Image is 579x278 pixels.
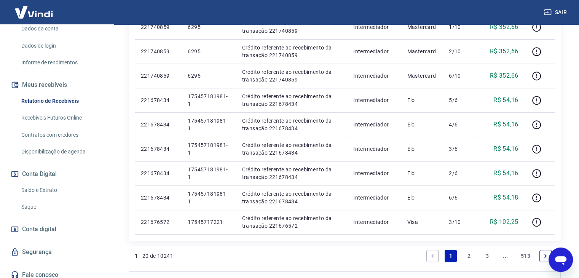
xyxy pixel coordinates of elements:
p: Elo [407,194,437,201]
p: Intermediador [353,121,395,128]
a: Jump forward [499,250,512,262]
p: 221740859 [141,72,175,80]
p: Crédito referente ao recebimento da transação 221740859 [242,68,341,83]
p: Elo [407,121,437,128]
img: Vindi [9,0,59,24]
p: 6/10 [449,72,471,80]
a: Page 3 [481,250,493,262]
p: R$ 54,16 [493,96,518,105]
p: 175457181981-1 [188,166,230,181]
p: Mastercard [407,23,437,31]
a: Disponibilização de agenda [18,144,105,160]
p: 221740859 [141,48,175,55]
a: Saldo e Extrato [18,182,105,198]
p: 175457181981-1 [188,141,230,157]
p: 175457181981-1 [188,117,230,132]
p: 221678434 [141,145,175,153]
p: Crédito referente ao recebimento da transação 221676572 [242,214,341,230]
p: Crédito referente ao recebimento da transação 221740859 [242,19,341,35]
p: Intermediador [353,72,395,80]
p: 221678434 [141,194,175,201]
p: 5/6 [449,96,471,104]
a: Saque [18,199,105,215]
span: Conta digital [22,224,56,235]
p: 6295 [188,48,230,55]
p: Intermediador [353,96,395,104]
p: 1 - 20 de 10241 [135,252,173,260]
p: 175457181981-1 [188,93,230,108]
a: Previous page [426,250,439,262]
p: 2/6 [449,169,471,177]
p: Mastercard [407,72,437,80]
p: R$ 102,25 [490,217,518,227]
p: Visa [407,218,437,226]
p: Elo [407,96,437,104]
p: 6295 [188,23,230,31]
a: Conta digital [9,221,105,238]
a: Relatório de Recebíveis [18,93,105,109]
p: Crédito referente ao recebimento da transação 221678434 [242,117,341,132]
p: 1/10 [449,23,471,31]
p: Intermediador [353,194,395,201]
button: Sair [542,5,570,19]
p: R$ 54,16 [493,144,518,153]
a: Page 2 [463,250,475,262]
a: Informe de rendimentos [18,55,105,70]
p: 17545717221 [188,218,230,226]
p: Crédito referente ao recebimento da transação 221678434 [242,93,341,108]
a: Recebíveis Futuros Online [18,110,105,126]
p: 6/6 [449,194,471,201]
p: 175457181981-1 [188,190,230,205]
p: Crédito referente ao recebimento da transação 221678434 [242,166,341,181]
p: 221676572 [141,218,175,226]
p: 6295 [188,72,230,80]
a: Next page [539,250,552,262]
p: Elo [407,169,437,177]
p: Intermediador [353,169,395,177]
p: 221678434 [141,169,175,177]
p: R$ 54,18 [493,193,518,202]
a: Dados de login [18,38,105,54]
p: Crédito referente ao recebimento da transação 221678434 [242,141,341,157]
p: R$ 352,66 [490,22,518,32]
p: Intermediador [353,145,395,153]
a: Page 513 [518,250,533,262]
p: 221740859 [141,23,175,31]
a: Page 1 is your current page [445,250,457,262]
p: Intermediador [353,23,395,31]
p: 221678434 [141,96,175,104]
a: Dados da conta [18,21,105,37]
p: 221678434 [141,121,175,128]
p: Crédito referente ao recebimento da transação 221678434 [242,190,341,205]
p: R$ 352,66 [490,71,518,80]
p: Intermediador [353,218,395,226]
a: Contratos com credores [18,127,105,143]
p: R$ 54,16 [493,120,518,129]
p: 2/10 [449,48,471,55]
button: Conta Digital [9,166,105,182]
p: 4/6 [449,121,471,128]
p: 3/6 [449,145,471,153]
ul: Pagination [423,247,555,265]
p: Elo [407,145,437,153]
button: Meus recebíveis [9,77,105,93]
iframe: Botão para abrir a janela de mensagens [549,248,573,272]
p: Crédito referente ao recebimento da transação 221740859 [242,44,341,59]
a: Segurança [9,244,105,260]
p: Mastercard [407,48,437,55]
p: 3/10 [449,218,471,226]
p: R$ 352,66 [490,47,518,56]
p: R$ 54,16 [493,169,518,178]
p: Intermediador [353,48,395,55]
